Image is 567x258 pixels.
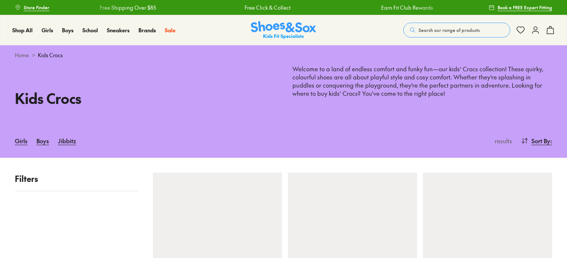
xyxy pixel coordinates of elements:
[492,136,512,145] p: results
[15,1,49,14] a: Store Finder
[251,21,316,39] img: SNS_Logo_Responsive.svg
[521,133,552,149] button: Sort By:
[489,1,552,14] a: Book a FREE Expert Fitting
[419,27,480,33] span: Search our range of products
[550,136,552,145] span: :
[381,4,433,12] a: Earn Fit Club Rewards
[15,88,275,109] h1: Kids Crocs
[403,23,510,37] button: Search our range of products
[58,133,76,149] a: Jibbitz
[251,21,316,39] a: Shoes & Sox
[100,4,156,12] a: Free Shipping Over $85
[245,4,291,12] a: Free Click & Collect
[82,26,98,34] a: School
[38,51,63,59] span: Kids Crocs
[42,26,53,34] a: Girls
[12,26,33,34] a: Shop All
[15,51,552,59] div: >
[292,65,552,106] p: Welcome to a land of endless comfort and funky fun—our kids’ Crocs collection! These quirky, colo...
[531,136,550,145] span: Sort By
[15,173,138,185] p: Filters
[15,51,29,59] a: Home
[36,133,49,149] a: Boys
[15,133,27,149] a: Girls
[107,26,130,34] a: Sneakers
[62,26,73,34] a: Boys
[24,4,49,11] span: Store Finder
[138,26,156,34] a: Brands
[165,26,176,34] a: Sale
[498,4,552,11] span: Book a FREE Expert Fitting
